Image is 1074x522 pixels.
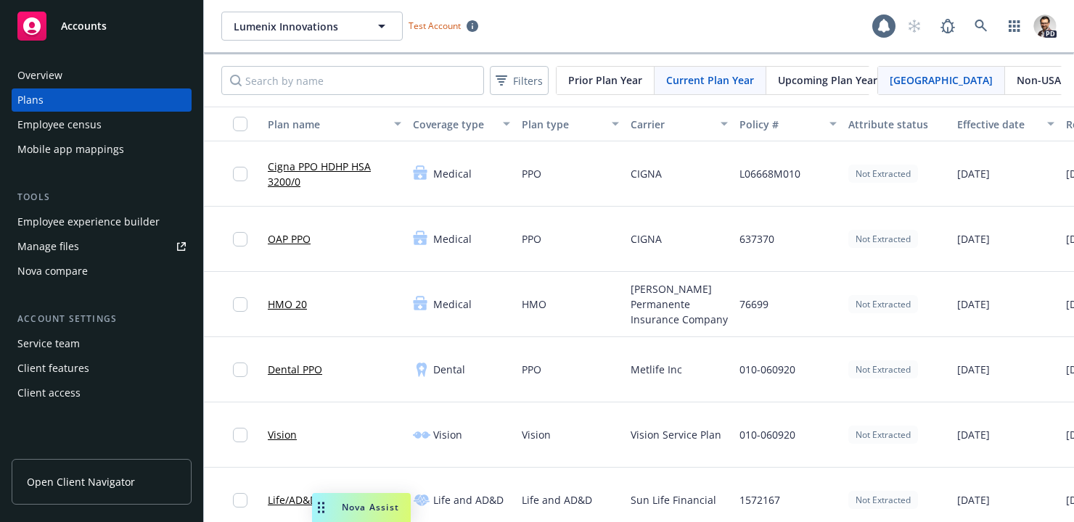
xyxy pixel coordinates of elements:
span: [DATE] [957,492,990,507]
span: 637370 [739,231,774,246]
a: Overview [12,64,192,87]
span: Prior Plan Year [568,72,642,88]
span: Test Account [409,20,461,32]
span: Metlife Inc [631,362,682,377]
div: Coverage type [413,117,494,132]
button: Plan type [516,107,625,141]
a: Mobile app mappings [12,138,192,161]
div: Attribute status [848,117,946,132]
a: HMO 20 [268,297,307,312]
div: Tools [12,190,192,204]
span: 010-060920 [739,362,795,377]
div: Nova compare [17,260,88,283]
span: Vision Service Plan [631,427,721,442]
a: Cigna PPO HDHP HSA 3200/0 [268,159,401,189]
span: [GEOGRAPHIC_DATA] [890,72,993,88]
span: Vision [433,427,462,442]
a: Life/AD&D [268,492,317,507]
div: Effective date [957,117,1038,132]
span: Test Account [403,18,484,33]
span: Dental [433,362,465,377]
button: Effective date [951,107,1060,141]
span: [DATE] [957,231,990,246]
span: Life and AD&D [522,492,592,507]
span: Filters [493,70,546,91]
button: Coverage type [407,107,516,141]
span: Lumenix Innovations [234,19,359,34]
button: Lumenix Innovations [221,12,403,41]
input: Toggle Row Selected [233,167,247,181]
a: Start snowing [900,12,929,41]
span: Current Plan Year [666,72,754,88]
input: Toggle Row Selected [233,297,247,312]
button: Filters [490,66,549,95]
div: Not Extracted [848,360,918,378]
input: Search by name [221,66,484,95]
div: Client features [17,357,89,380]
div: Overview [17,64,62,87]
button: Attribute status [843,107,951,141]
div: Employee census [17,113,102,136]
input: Toggle Row Selected [233,232,247,246]
span: L06668M010 [739,166,800,181]
a: Search [967,12,996,41]
a: Plans [12,88,192,112]
div: Policy # [739,117,821,132]
span: 1572167 [739,492,780,507]
input: Toggle Row Selected [233,493,247,507]
div: Not Extracted [848,426,918,444]
a: Manage files [12,235,192,258]
a: Accounts [12,6,192,46]
span: HMO [522,297,546,312]
span: Medical [433,231,472,246]
span: [DATE] [957,362,990,377]
div: Plan type [522,117,603,132]
div: Manage files [17,235,79,258]
span: Sun Life Financial [631,492,716,507]
a: Dental PPO [268,362,322,377]
span: CIGNA [631,166,662,181]
div: Not Extracted [848,230,918,248]
a: Service team [12,332,192,355]
span: PPO [522,231,541,246]
span: Open Client Navigator [27,474,135,489]
div: Service team [17,332,80,355]
span: PPO [522,166,541,181]
a: Client access [12,381,192,405]
div: Carrier [631,117,712,132]
input: Toggle Row Selected [233,428,247,442]
img: photo [1033,14,1057,38]
span: Life and AD&D [433,492,504,507]
span: 010-060920 [739,427,795,442]
span: Vision [522,427,551,442]
span: CIGNA [631,231,662,246]
div: Not Extracted [848,295,918,313]
div: Mobile app mappings [17,138,124,161]
span: 76699 [739,297,768,312]
div: Drag to move [312,493,330,522]
input: Select all [233,117,247,131]
a: Report a Bug [933,12,962,41]
div: Not Extracted [848,491,918,509]
a: Employee census [12,113,192,136]
span: Medical [433,166,472,181]
div: Plan name [268,117,385,132]
button: Nova Assist [312,493,411,522]
span: Medical [433,297,472,312]
span: [DATE] [957,297,990,312]
button: Plan name [262,107,407,141]
span: Filters [513,73,543,88]
a: Nova compare [12,260,192,283]
a: Client features [12,357,192,380]
span: [DATE] [957,427,990,442]
a: Vision [268,427,297,442]
span: Upcoming Plan Year [778,72,877,88]
span: [PERSON_NAME] Permanente Insurance Company [631,281,728,327]
button: Carrier [625,107,734,141]
div: Plans [17,88,44,112]
button: Policy # [734,107,843,141]
div: Client access [17,381,81,405]
a: Employee experience builder [12,210,192,233]
span: Non-USA [1017,72,1061,88]
span: PPO [522,362,541,377]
